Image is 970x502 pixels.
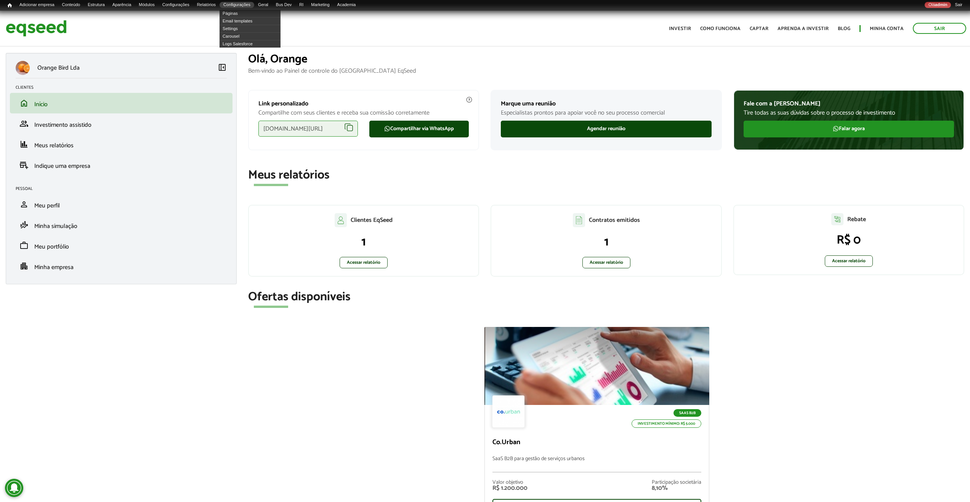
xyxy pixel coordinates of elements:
[16,119,227,128] a: groupInvestimento assistido
[4,2,16,9] a: Início
[831,213,843,225] img: agent-relatorio.svg
[220,10,281,17] a: Páginas
[16,200,227,209] a: personMeu perfil
[750,26,768,31] a: Captar
[833,126,839,132] img: FaWhatsapp.svg
[838,26,850,31] a: Blog
[10,93,232,113] li: Início
[501,109,711,116] p: Especialistas prontos para apoiar você no seu processo comercial
[744,121,954,137] a: Falar agora
[34,161,90,171] span: Indique uma empresa
[248,169,964,182] h2: Meus relatórios
[10,215,232,235] li: Minha simulação
[652,485,701,491] div: 8,10%
[254,2,272,8] a: Geral
[652,480,701,485] div: Participação societária
[19,99,29,108] span: home
[19,241,29,250] span: work
[307,2,333,8] a: Marketing
[573,213,585,227] img: agent-contratos.svg
[16,140,227,149] a: financeMeus relatórios
[492,485,527,491] div: R$ 1.200.000
[466,96,473,103] img: agent-meulink-info2.svg
[16,2,58,8] a: Adicionar empresa
[501,100,711,107] p: Marque uma reunião
[295,2,307,8] a: RI
[34,201,60,211] span: Meu perfil
[272,2,296,8] a: Bus Dev
[34,140,74,151] span: Meus relatórios
[34,99,48,110] span: Início
[16,99,227,108] a: homeInício
[870,26,904,31] a: Minha conta
[925,2,951,8] a: Oláadmin
[19,200,29,209] span: person
[218,63,227,72] span: left_panel_close
[19,140,29,149] span: finance
[218,63,227,73] a: Colapsar menu
[34,120,91,130] span: Investimento assistido
[34,262,74,273] span: Minha empresa
[258,121,358,137] div: [DOMAIN_NAME][URL]
[10,235,232,256] li: Meu portfólio
[825,255,873,267] a: Acessar relatório
[10,256,232,276] li: Minha empresa
[847,216,866,223] p: Rebate
[109,2,135,8] a: Aparência
[744,100,954,107] p: Fale com a [PERSON_NAME]
[333,2,360,8] a: Academia
[159,2,193,8] a: Configurações
[384,126,390,132] img: FaWhatsapp.svg
[37,64,80,72] p: Orange Bird Lda
[19,220,29,229] span: finance_mode
[935,2,947,7] strong: admin
[135,2,159,8] a: Módulos
[589,217,640,224] p: Contratos emitidos
[778,26,829,31] a: Aprenda a investir
[492,438,701,447] p: Co.Urban
[58,2,84,8] a: Conteúdo
[632,419,701,428] p: Investimento mínimo: R$ 5.000
[10,113,232,134] li: Investimento assistido
[193,2,220,8] a: Relatórios
[34,242,69,252] span: Meu portfólio
[220,2,254,8] a: Configurações
[669,26,691,31] a: Investir
[492,456,701,472] p: SaaS B2B para gestão de serviços urbanos
[19,119,29,128] span: group
[258,100,469,107] p: Link personalizado
[248,67,964,75] p: Bem-vindo ao Painel de controle do [GEOGRAPHIC_DATA] EqSeed
[742,233,956,247] p: R$ 0
[16,220,227,229] a: finance_modeMinha simulação
[10,134,232,155] li: Meus relatórios
[16,261,227,271] a: apartmentMinha empresa
[492,480,527,485] div: Valor objetivo
[258,109,469,116] p: Compartilhe com seus clientes e receba sua comissão corretamente
[700,26,741,31] a: Como funciona
[340,257,388,268] a: Acessar relatório
[19,261,29,271] span: apartment
[16,160,227,169] a: add_businessIndique uma empresa
[335,213,347,227] img: agent-clientes.svg
[351,217,393,224] p: Clientes EqSeed
[16,85,232,90] h2: Clientes
[16,241,227,250] a: workMeu portfólio
[8,3,12,8] span: Início
[913,23,966,34] a: Sair
[248,53,964,65] h1: Olá, Orange
[582,257,630,268] a: Acessar relatório
[10,194,232,215] li: Meu perfil
[10,155,232,175] li: Indique uma empresa
[257,235,471,249] p: 1
[19,160,29,169] span: add_business
[369,121,469,137] a: Compartilhar via WhatsApp
[16,186,232,191] h2: Pessoal
[744,109,954,116] p: Tire todas as suas dúvidas sobre o processo de investimento
[499,235,713,249] p: 1
[673,409,701,417] p: SaaS B2B
[248,290,964,304] h2: Ofertas disponíveis
[84,2,109,8] a: Estrutura
[6,18,67,38] img: EqSeed
[501,121,711,137] a: Agendar reunião
[951,2,966,8] a: Sair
